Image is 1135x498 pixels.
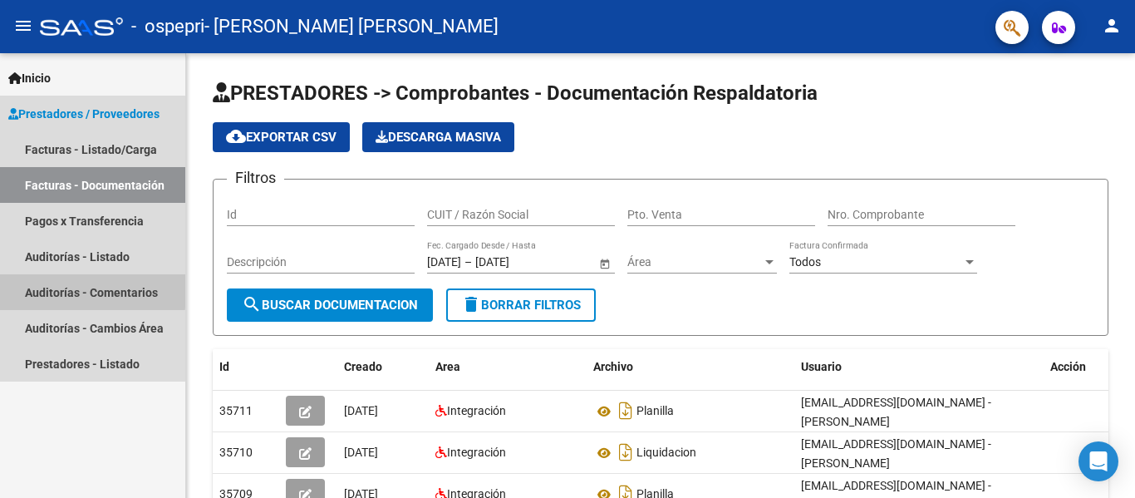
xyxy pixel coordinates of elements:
[447,446,506,459] span: Integración
[344,360,382,373] span: Creado
[362,122,514,152] button: Descarga Masiva
[131,8,204,45] span: - ospepri
[427,255,461,269] input: Fecha inicio
[789,255,821,269] span: Todos
[596,254,613,272] button: Open calendar
[226,130,337,145] span: Exportar CSV
[13,16,33,36] mat-icon: menu
[461,298,581,313] span: Borrar Filtros
[227,288,433,322] button: Buscar Documentacion
[362,122,514,152] app-download-masive: Descarga masiva de comprobantes (adjuntos)
[242,298,418,313] span: Buscar Documentacion
[801,396,991,428] span: [EMAIL_ADDRESS][DOMAIN_NAME] - [PERSON_NAME]
[8,69,51,87] span: Inicio
[344,404,378,417] span: [DATE]
[219,360,229,373] span: Id
[376,130,501,145] span: Descarga Masiva
[464,255,472,269] span: –
[213,349,279,385] datatable-header-cell: Id
[615,439,636,466] i: Descargar documento
[1050,360,1086,373] span: Acción
[227,166,284,190] h3: Filtros
[1044,349,1127,385] datatable-header-cell: Acción
[461,294,481,314] mat-icon: delete
[447,404,506,417] span: Integración
[627,255,762,269] span: Área
[1102,16,1122,36] mat-icon: person
[587,349,794,385] datatable-header-cell: Archivo
[337,349,429,385] datatable-header-cell: Creado
[204,8,499,45] span: - [PERSON_NAME] [PERSON_NAME]
[344,446,378,459] span: [DATE]
[475,255,557,269] input: Fecha fin
[435,360,460,373] span: Area
[429,349,587,385] datatable-header-cell: Area
[213,122,350,152] button: Exportar CSV
[801,437,991,470] span: [EMAIL_ADDRESS][DOMAIN_NAME] - [PERSON_NAME]
[593,360,633,373] span: Archivo
[242,294,262,314] mat-icon: search
[636,446,696,460] span: Liquidacion
[226,126,246,146] mat-icon: cloud_download
[219,404,253,417] span: 35711
[219,446,253,459] span: 35710
[801,360,842,373] span: Usuario
[1078,441,1118,481] div: Open Intercom Messenger
[446,288,596,322] button: Borrar Filtros
[794,349,1044,385] datatable-header-cell: Usuario
[615,397,636,424] i: Descargar documento
[636,405,674,418] span: Planilla
[8,105,160,123] span: Prestadores / Proveedores
[213,81,818,105] span: PRESTADORES -> Comprobantes - Documentación Respaldatoria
